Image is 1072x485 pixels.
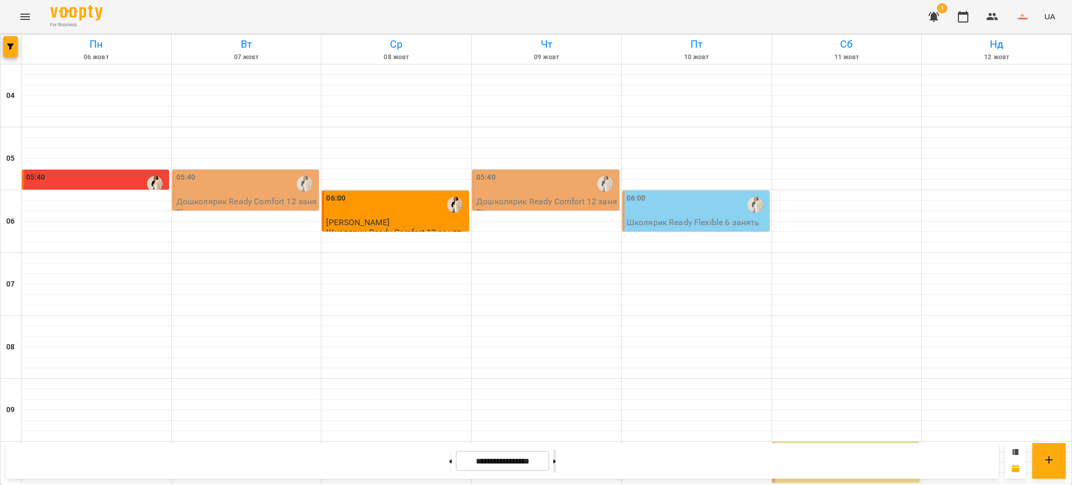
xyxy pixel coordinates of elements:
img: 86f377443daa486b3a215227427d088a.png [1015,9,1030,24]
h6: 12 жовт [923,52,1070,62]
h6: 08 жовт [323,52,470,62]
button: UA [1040,7,1059,26]
h6: 11 жовт [774,52,920,62]
label: 06:00 [627,193,646,204]
button: Menu [13,4,38,29]
h6: Вт [173,36,320,52]
p: Школярик Ready Flexible 6 занять [627,218,760,227]
img: Катя Долейко [447,197,463,213]
span: 1 [937,3,947,14]
h6: 09 [6,404,15,416]
h6: 08 [6,341,15,353]
h6: Пн [23,36,170,52]
img: Катя Долейко [597,176,613,192]
label: 05:40 [26,172,46,183]
p: Дошколярик Ready Comfort 12 занять [176,197,317,215]
h6: Пт [623,36,770,52]
h6: 06 [6,216,15,227]
label: 05:40 [176,172,196,183]
label: 05:40 [476,172,496,183]
span: For Business [50,21,103,28]
p: Школярик Ready Comfort 12 занять [326,228,466,237]
h6: Чт [473,36,620,52]
h6: 04 [6,90,15,102]
h6: 07 [6,279,15,290]
h6: Ср [323,36,470,52]
h6: 05 [6,153,15,164]
h6: 10 жовт [623,52,770,62]
h6: Сб [774,36,920,52]
span: UA [1044,11,1055,22]
h6: 07 жовт [173,52,320,62]
label: 06:00 [326,193,345,204]
span: [PERSON_NAME] [326,217,389,227]
img: Катя Долейко [147,176,163,192]
h6: 09 жовт [473,52,620,62]
img: Катя Долейко [297,176,312,192]
img: Voopty Logo [50,5,103,20]
h6: Нд [923,36,1070,52]
h6: 06 жовт [23,52,170,62]
p: Дошколярик Ready Comfort 12 занять [476,197,617,215]
img: Катя Долейко [747,197,763,213]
